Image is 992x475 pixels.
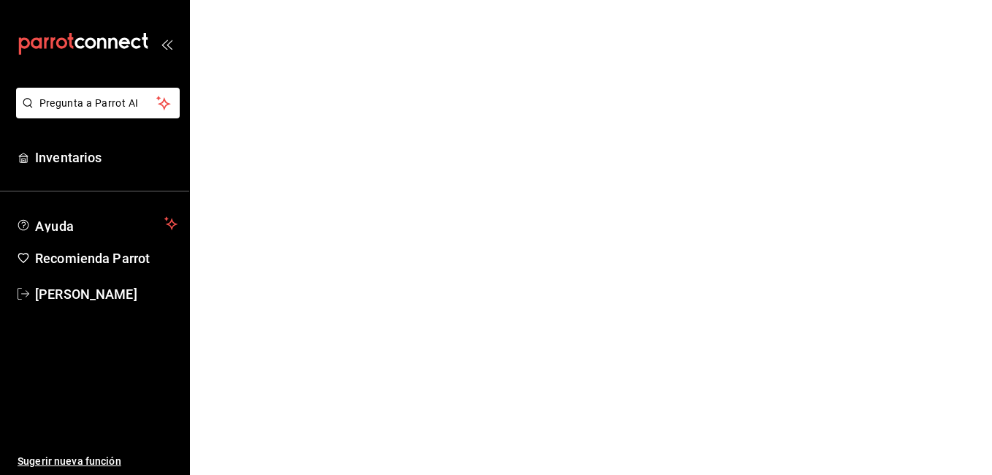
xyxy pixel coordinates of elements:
span: Recomienda Parrot [35,248,178,268]
button: Pregunta a Parrot AI [16,88,180,118]
span: Sugerir nueva función [18,454,178,469]
span: Inventarios [35,148,178,167]
span: [PERSON_NAME] [35,284,178,304]
button: open_drawer_menu [161,38,172,50]
span: Ayuda [35,215,159,232]
span: Pregunta a Parrot AI [39,96,157,111]
a: Pregunta a Parrot AI [10,106,180,121]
